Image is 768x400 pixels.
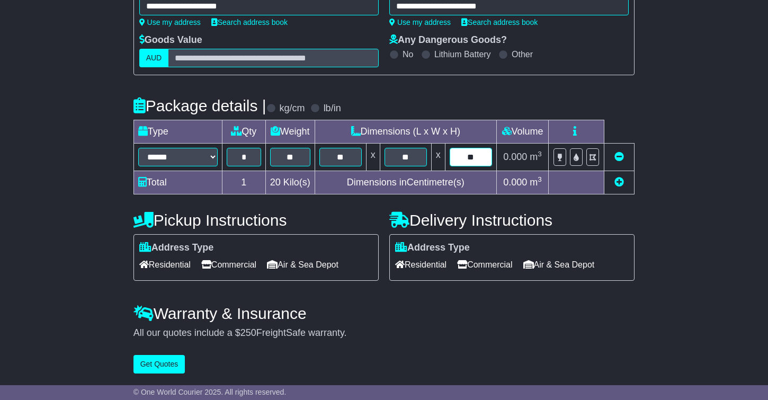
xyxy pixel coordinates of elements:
td: 1 [222,171,265,194]
span: © One World Courier 2025. All rights reserved. [133,388,287,396]
label: lb/in [324,103,341,114]
label: Other [512,49,533,59]
td: Dimensions (L x W x H) [315,120,496,144]
sup: 3 [538,150,542,158]
span: 20 [270,177,281,188]
span: 250 [240,327,256,338]
button: Get Quotes [133,355,185,374]
span: Air & Sea Depot [267,256,338,273]
sup: 3 [538,175,542,183]
td: x [431,144,445,171]
span: 0.000 [503,177,527,188]
span: Residential [395,256,446,273]
label: Goods Value [139,34,202,46]
span: 0.000 [503,152,527,162]
a: Remove this item [614,152,624,162]
label: Address Type [139,242,214,254]
td: x [366,144,380,171]
a: Search address book [211,18,288,26]
td: Type [133,120,222,144]
h4: Package details | [133,97,266,114]
span: m [530,152,542,162]
label: Any Dangerous Goods? [389,34,507,46]
h4: Pickup Instructions [133,211,379,229]
a: Use my address [139,18,201,26]
span: Commercial [457,256,512,273]
label: No [403,49,413,59]
label: AUD [139,49,169,67]
td: Total [133,171,222,194]
label: kg/cm [280,103,305,114]
span: Air & Sea Depot [523,256,595,273]
td: Qty [222,120,265,144]
span: Commercial [201,256,256,273]
h4: Warranty & Insurance [133,305,635,322]
a: Search address book [461,18,538,26]
span: m [530,177,542,188]
td: Dimensions in Centimetre(s) [315,171,496,194]
label: Address Type [395,242,470,254]
td: Kilo(s) [265,171,315,194]
label: Lithium Battery [434,49,491,59]
td: Volume [496,120,549,144]
span: Residential [139,256,191,273]
td: Weight [265,120,315,144]
a: Add new item [614,177,624,188]
a: Use my address [389,18,451,26]
h4: Delivery Instructions [389,211,635,229]
div: All our quotes include a $ FreightSafe warranty. [133,327,635,339]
